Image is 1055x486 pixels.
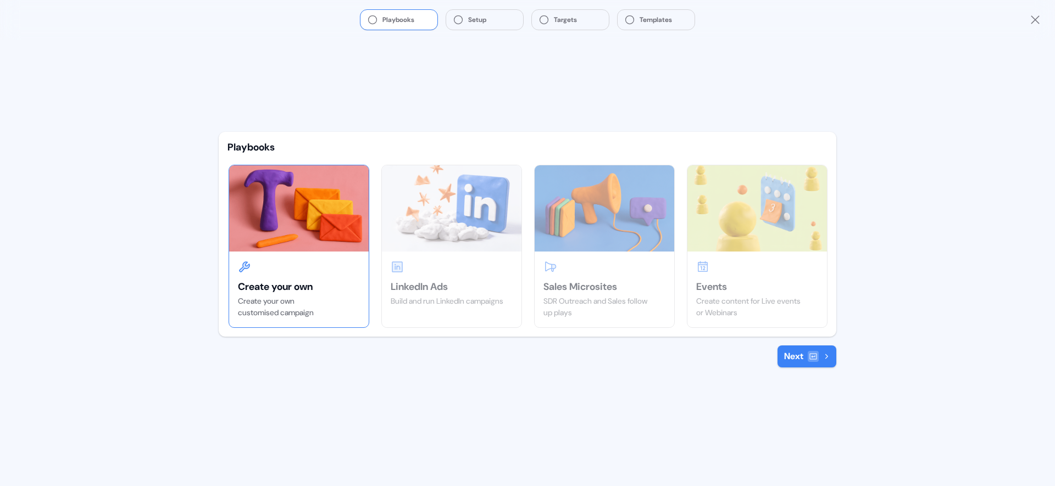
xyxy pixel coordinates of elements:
button: Playbooks [360,10,437,30]
button: Setup [446,10,523,30]
div: Create your own [238,280,360,293]
img: LinkedIn Ads [382,165,521,251]
div: Sales Microsites [543,280,665,293]
img: Events [687,165,827,251]
img: Create your own [229,165,369,251]
div: Create content for Live events or Webinars [696,295,818,319]
button: Next [778,345,836,367]
div: Build and run LinkedIn campaigns [391,295,513,307]
img: Sales Microsites [535,165,674,251]
div: Playbooks [227,141,828,154]
button: Targets [532,10,609,30]
div: Create your own customised campaign [238,295,360,319]
div: SDR Outreach and Sales follow up plays [543,295,665,319]
button: Close [1029,13,1042,26]
div: LinkedIn Ads [391,280,513,293]
div: Events [696,280,818,293]
button: Templates [618,10,695,30]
